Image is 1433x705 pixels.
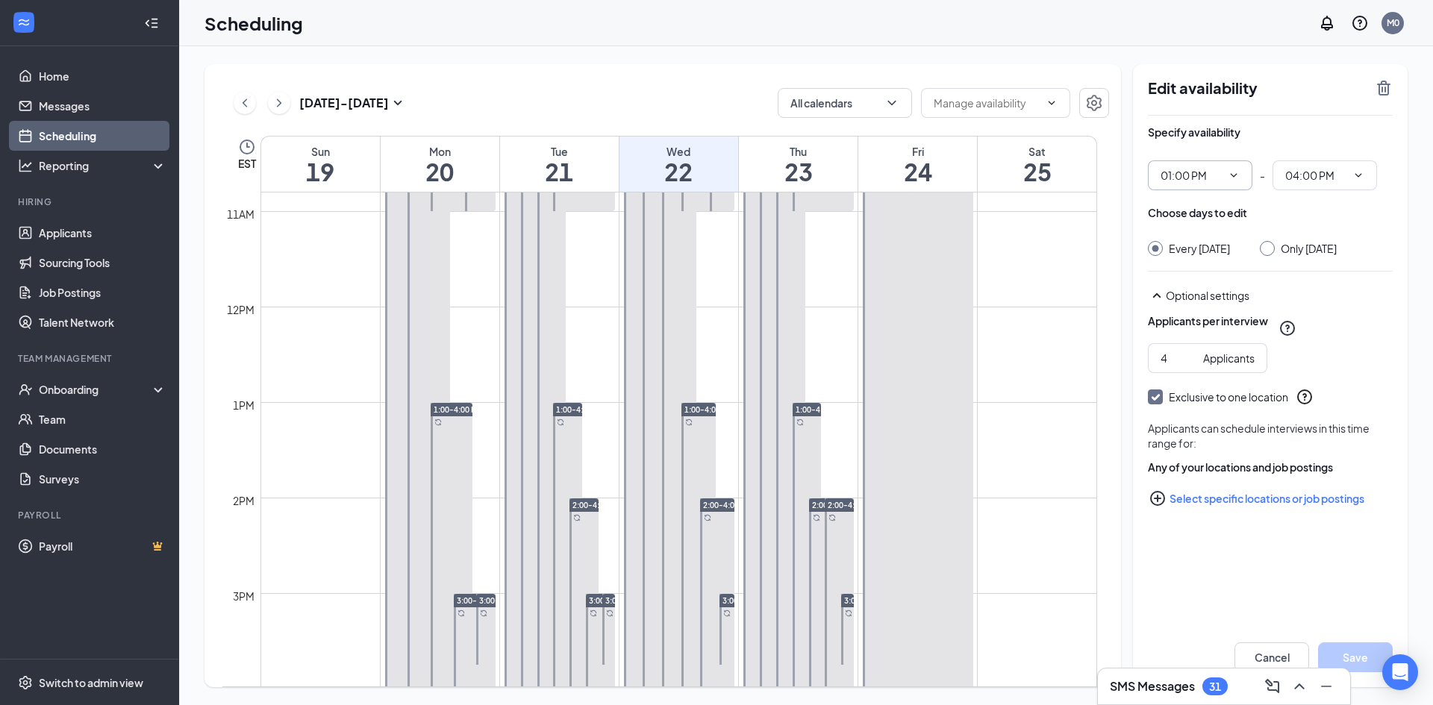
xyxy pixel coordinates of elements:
[1387,16,1399,29] div: M0
[238,138,256,156] svg: Clock
[261,144,380,159] div: Sun
[1148,460,1393,474] div: Any of your locations and job postings
[39,675,143,690] div: Switch to admin view
[144,16,159,31] svg: Collapse
[1148,79,1366,97] h2: Edit availability
[619,137,738,192] a: October 22, 2025
[381,144,499,159] div: Mon
[1149,489,1167,507] svg: PlusCircle
[703,500,752,510] span: 2:00-4:00 PM
[845,610,852,617] svg: Sync
[590,610,597,617] svg: Sync
[500,144,619,159] div: Tue
[18,195,163,208] div: Hiring
[18,675,33,690] svg: Settings
[978,137,1096,192] a: October 25, 2025
[1382,654,1418,690] div: Open Intercom Messenger
[18,158,33,173] svg: Analysis
[224,301,257,318] div: 12pm
[500,137,619,192] a: October 21, 2025
[268,92,290,114] button: ChevronRight
[39,307,166,337] a: Talent Network
[685,419,693,426] svg: Sync
[1318,642,1393,672] button: Save
[844,595,893,606] span: 3:00-3:45 PM
[261,137,380,192] a: October 19, 2025
[1228,169,1240,181] svg: ChevronDown
[556,404,605,415] span: 1:00-4:00 PM
[479,595,528,606] span: 3:00-3:45 PM
[18,382,33,397] svg: UserCheck
[1279,319,1296,337] svg: QuestionInfo
[739,137,858,192] a: October 23, 2025
[557,419,564,426] svg: Sync
[434,419,442,426] svg: Sync
[389,94,407,112] svg: SmallChevronDown
[1203,350,1255,366] div: Applicants
[813,514,820,521] svg: Sync
[723,610,731,617] svg: Sync
[828,514,836,521] svg: Sync
[739,144,858,159] div: Thu
[205,10,303,36] h1: Scheduling
[434,404,482,415] span: 1:00-4:00 PM
[858,144,977,159] div: Fri
[500,159,619,184] h1: 21
[1351,14,1369,32] svg: QuestionInfo
[704,514,711,521] svg: Sync
[230,397,257,413] div: 1pm
[1314,674,1338,698] button: Minimize
[381,137,499,192] a: October 20, 2025
[480,610,487,617] svg: Sync
[884,95,899,110] svg: ChevronDown
[796,404,844,415] span: 1:00-4:00 PM
[1352,169,1364,181] svg: ChevronDown
[606,610,614,617] svg: Sync
[261,159,380,184] h1: 19
[299,95,389,111] h3: [DATE] - [DATE]
[1148,205,1247,220] div: Choose days to edit
[39,91,166,121] a: Messages
[1317,677,1335,695] svg: Minimize
[39,382,154,397] div: Onboarding
[39,531,166,561] a: PayrollCrown
[39,278,166,307] a: Job Postings
[1296,388,1314,406] svg: QuestionInfo
[1234,642,1309,672] button: Cancel
[934,95,1040,111] input: Manage availability
[1287,674,1311,698] button: ChevronUp
[1148,160,1393,190] div: -
[605,595,654,606] span: 3:00-3:45 PM
[828,500,876,510] span: 2:00-4:00 PM
[1079,88,1109,118] button: Settings
[1318,14,1336,32] svg: Notifications
[978,159,1096,184] h1: 25
[39,61,166,91] a: Home
[739,159,858,184] h1: 23
[1264,677,1281,695] svg: ComposeMessage
[1261,674,1284,698] button: ComposeMessage
[1148,125,1240,140] div: Specify availability
[230,683,257,700] div: 4pm
[39,434,166,464] a: Documents
[858,159,977,184] h1: 24
[39,464,166,494] a: Surveys
[18,509,163,521] div: Payroll
[1169,241,1230,256] div: Every [DATE]
[272,94,287,112] svg: ChevronRight
[234,92,256,114] button: ChevronLeft
[573,514,581,521] svg: Sync
[39,158,167,173] div: Reporting
[572,500,621,510] span: 2:00-4:00 PM
[722,595,771,606] span: 3:00-3:45 PM
[778,88,912,118] button: All calendarsChevronDown
[1085,94,1103,112] svg: Settings
[1148,421,1393,451] div: Applicants can schedule interviews in this time range for:
[978,144,1096,159] div: Sat
[16,15,31,30] svg: WorkstreamLogo
[230,588,257,604] div: 3pm
[812,500,861,510] span: 2:00-4:00 PM
[1148,313,1268,328] div: Applicants per interview
[1166,288,1393,303] div: Optional settings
